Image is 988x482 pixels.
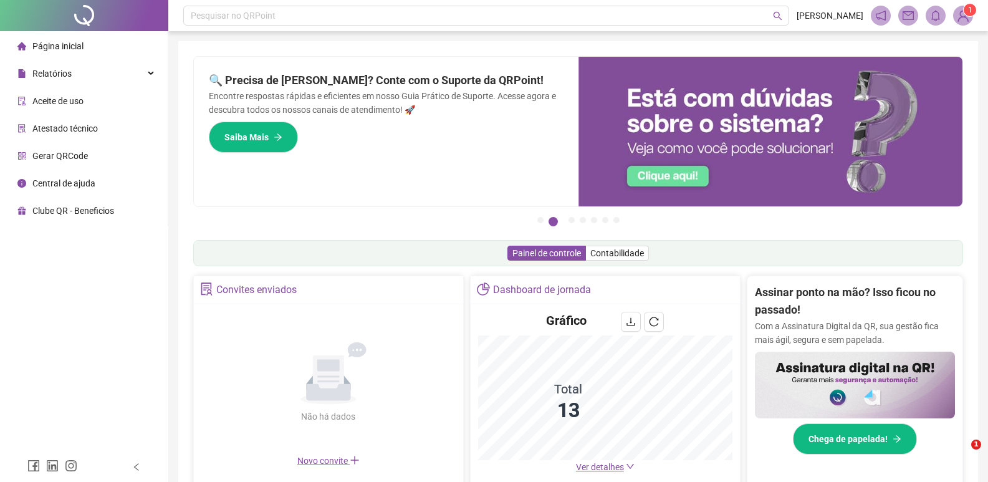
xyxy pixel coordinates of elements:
img: 92582 [954,6,972,25]
span: Contabilidade [590,248,644,258]
button: 7 [613,217,620,223]
span: solution [200,282,213,296]
span: Painel de controle [512,248,581,258]
span: Chega de papelada! [808,432,888,446]
span: solution [17,124,26,133]
span: Clube QR - Beneficios [32,206,114,216]
img: banner%2F0cf4e1f0-cb71-40ef-aa93-44bd3d4ee559.png [578,57,963,206]
span: notification [875,10,886,21]
button: Chega de papelada! [793,423,917,455]
div: Não há dados [271,410,386,423]
button: 4 [580,217,586,223]
span: 1 [968,6,972,14]
p: Com a Assinatura Digital da QR, sua gestão fica mais ágil, segura e sem papelada. [755,319,955,347]
span: arrow-right [274,133,282,142]
span: facebook [27,460,40,472]
span: bell [930,10,941,21]
span: qrcode [17,152,26,160]
span: Ver detalhes [576,462,624,472]
button: 6 [602,217,608,223]
h4: Gráfico [546,312,587,329]
span: reload [649,317,659,327]
button: 1 [537,217,544,223]
span: Aceite de uso [32,96,84,106]
h2: Assinar ponto na mão? Isso ficou no passado! [755,284,955,319]
button: 3 [568,217,575,223]
span: instagram [65,460,77,472]
span: down [626,462,635,471]
p: Encontre respostas rápidas e eficientes em nosso Guia Prático de Suporte. Acesse agora e descubra... [209,89,564,117]
span: Atestado técnico [32,123,98,133]
span: pie-chart [477,282,490,296]
sup: Atualize o seu contato no menu Meus Dados [964,4,976,16]
span: download [626,317,636,327]
div: Convites enviados [216,279,297,301]
span: [PERSON_NAME] [797,9,863,22]
span: Página inicial [32,41,84,51]
span: gift [17,206,26,215]
button: Saiba Mais [209,122,298,153]
span: 1 [971,440,981,450]
span: Saiba Mais [224,130,269,144]
span: Relatórios [32,69,72,79]
span: left [132,463,141,471]
button: 5 [591,217,597,223]
span: home [17,42,26,51]
span: audit [17,97,26,105]
h2: 🔍 Precisa de [PERSON_NAME]? Conte com o Suporte da QRPoint! [209,72,564,89]
span: Gerar QRCode [32,151,88,161]
div: Dashboard de jornada [493,279,591,301]
span: search [773,11,782,21]
button: 2 [549,217,558,226]
span: plus [350,455,360,465]
span: info-circle [17,179,26,188]
span: linkedin [46,460,59,472]
span: file [17,69,26,78]
iframe: Intercom live chat [946,440,976,470]
span: Central de ajuda [32,178,95,188]
a: Ver detalhes down [576,462,635,472]
span: arrow-right [893,435,901,443]
span: mail [903,10,914,21]
img: banner%2F02c71560-61a6-44d4-94b9-c8ab97240462.png [755,352,955,418]
span: Novo convite [297,456,360,466]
